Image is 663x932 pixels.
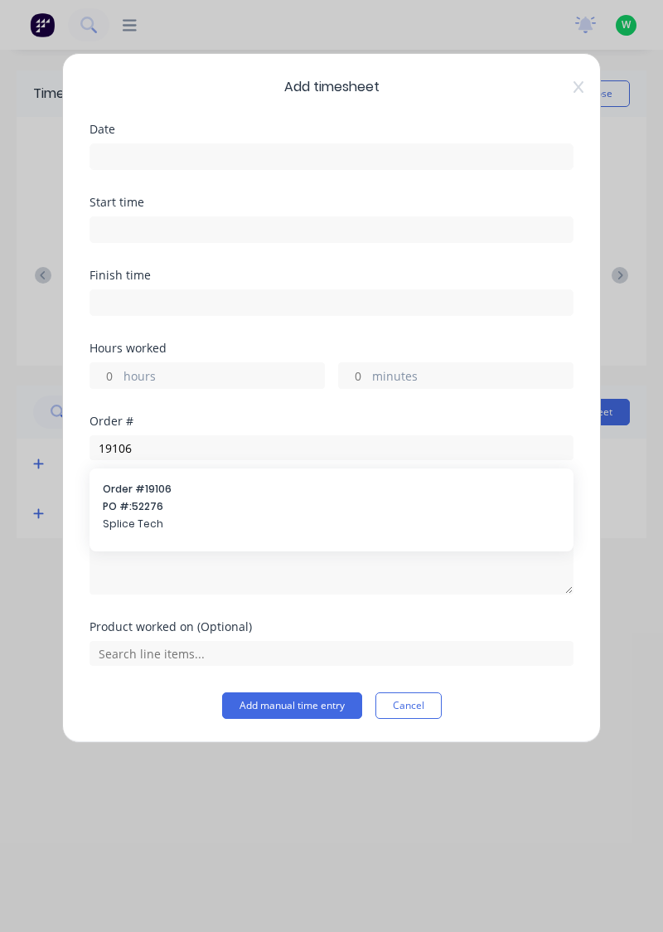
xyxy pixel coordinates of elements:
[123,367,324,388] label: hours
[90,77,573,97] span: Add timesheet
[90,342,573,354] div: Hours worked
[90,641,573,666] input: Search line items...
[372,367,573,388] label: minutes
[90,124,573,135] div: Date
[103,517,560,532] span: Splice Tech
[103,499,560,514] span: PO #: 52276
[90,415,573,427] div: Order #
[339,363,368,388] input: 0
[103,482,560,497] span: Order # 19106
[375,692,442,719] button: Cancel
[90,197,573,208] div: Start time
[90,269,573,281] div: Finish time
[90,363,119,388] input: 0
[222,692,362,719] button: Add manual time entry
[90,435,573,460] input: Search order number...
[90,621,573,633] div: Product worked on (Optional)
